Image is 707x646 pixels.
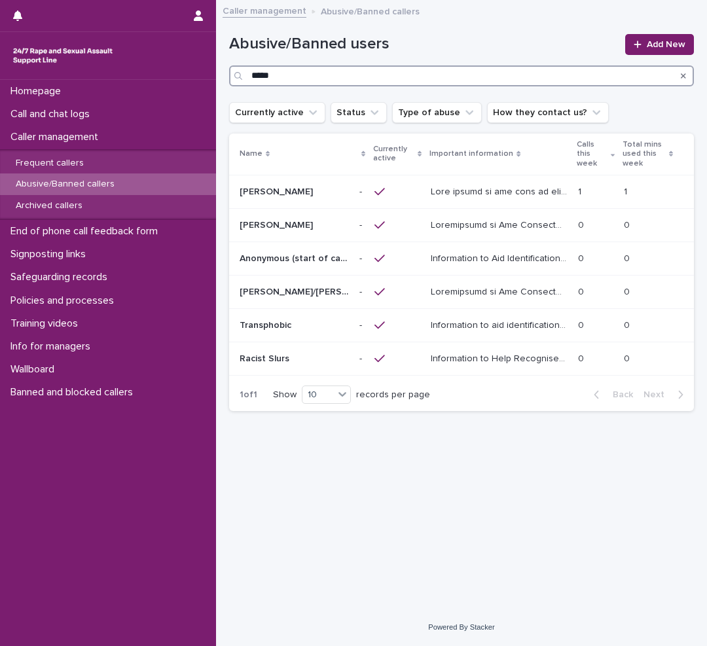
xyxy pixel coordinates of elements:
[624,317,632,331] p: 0
[229,379,268,411] p: 1 of 1
[229,275,694,308] tr: [PERSON_NAME]/[PERSON_NAME]/[PERSON_NAME]/[PERSON_NAME]/[PERSON_NAME][PERSON_NAME]/[PERSON_NAME]/...
[578,284,587,298] p: 0
[229,175,694,208] tr: [PERSON_NAME][PERSON_NAME] -- Lore ipsumd si ame cons ad elit se doe tempor - inc utlab Etdolorem...
[624,351,632,365] p: 0
[487,102,609,123] button: How they contact us?
[359,251,365,264] p: -
[577,137,607,171] p: Calls this week
[5,85,71,98] p: Homepage
[10,43,115,69] img: rhQMoQhaT3yELyF149Cw
[229,308,694,342] tr: TransphobicTransphobic -- Information to aid identification Has given the name [PERSON_NAME] in o...
[229,65,694,86] input: Search
[359,317,365,331] p: -
[229,242,694,275] tr: Anonymous (start of call racism)Anonymous (start of call racism) -- Information to Aid Identifica...
[5,340,101,353] p: Info for managers
[624,284,632,298] p: 0
[431,184,570,198] p: This caller is not able to call us any longer - see below Information to Aid Identification: She ...
[5,317,88,330] p: Training videos
[638,389,694,401] button: Next
[429,147,513,161] p: Important information
[359,284,365,298] p: -
[373,142,414,166] p: Currently active
[431,251,570,264] p: Information to Aid Identification/ Call Content: This caller is an abusive woman. She often decid...
[240,184,316,198] p: [PERSON_NAME]
[356,389,430,401] p: records per page
[331,102,387,123] button: Status
[578,251,587,264] p: 0
[302,388,334,402] div: 10
[605,390,633,399] span: Back
[223,3,306,18] a: Caller management
[359,217,365,231] p: -
[240,317,294,331] p: Transphobic
[5,108,100,120] p: Call and chat logs
[578,184,584,198] p: 1
[5,295,124,307] p: Policies and processes
[583,389,638,401] button: Back
[273,389,297,401] p: Show
[5,179,125,190] p: Abusive/Banned callers
[623,137,666,171] p: Total mins used this week
[240,351,292,365] p: Racist Slurs
[5,158,94,169] p: Frequent callers
[229,208,694,242] tr: [PERSON_NAME][PERSON_NAME] -- Loremipsumd si Ame Consecteturadi: Eli se doe temporincidid utl et ...
[644,390,672,399] span: Next
[229,342,694,375] tr: Racist SlursRacist Slurs -- Information to Help Recognise Her: This caller is racist towards team...
[240,251,352,264] p: Anonymous (start of call racism)
[5,131,109,143] p: Caller management
[240,147,263,161] p: Name
[229,102,325,123] button: Currently active
[578,317,587,331] p: 0
[5,363,65,376] p: Wallboard
[578,351,587,365] p: 0
[5,248,96,260] p: Signposting links
[229,35,617,54] h1: Abusive/Banned users
[431,351,570,365] p: Information to Help Recognise Her: This caller is racist towards team members who are Black or As...
[624,217,632,231] p: 0
[392,102,482,123] button: Type of abuse
[321,3,420,18] p: Abusive/Banned callers
[647,40,685,49] span: Add New
[578,217,587,231] p: 0
[240,284,352,298] p: Sarah/Patricia/Brianna/Jasmine/Tatiana
[5,225,168,238] p: End of phone call feedback form
[624,251,632,264] p: 0
[5,386,143,399] p: Banned and blocked callers
[359,351,365,365] p: -
[5,200,93,211] p: Archived callers
[428,623,494,631] a: Powered By Stacker
[240,217,316,231] p: [PERSON_NAME]
[431,217,570,231] p: Information to Aid Identification: Due to the inappropriate use of the support line, this caller ...
[431,317,570,331] p: Information to aid identification Has given the name Anna in one call but usually gives no name. ...
[5,271,118,283] p: Safeguarding records
[359,184,365,198] p: -
[624,184,630,198] p: 1
[625,34,694,55] a: Add New
[431,284,570,298] p: Information to Aid Identification Caller has used the names Sarah, Patricia, Brianna, Jasmine, Es...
